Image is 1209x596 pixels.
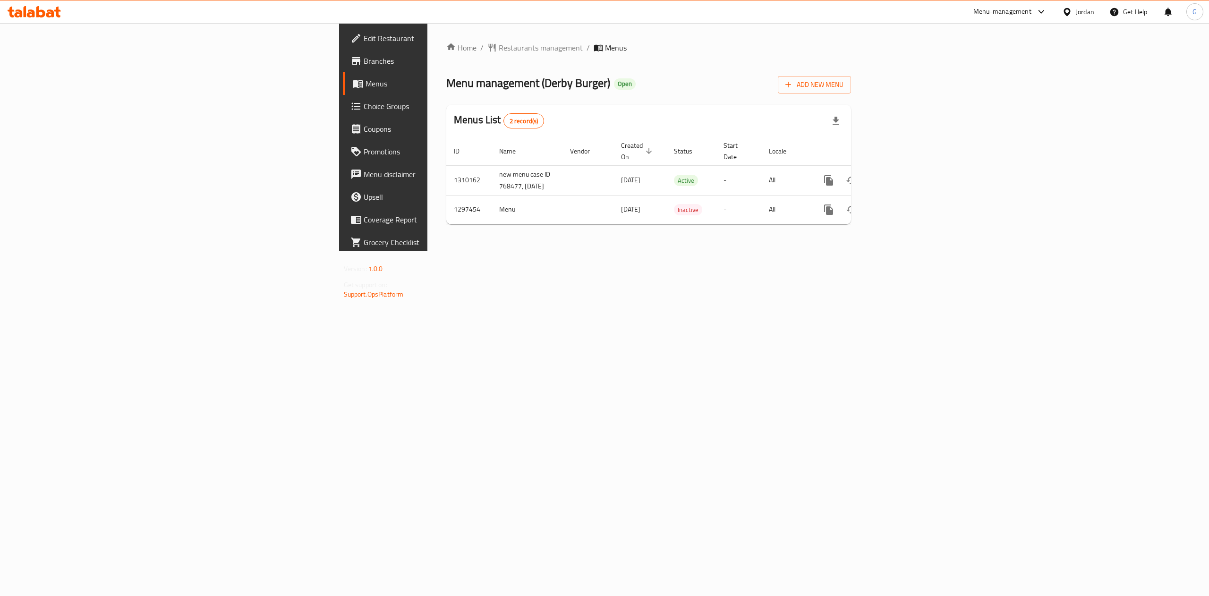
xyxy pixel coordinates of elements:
[364,33,534,44] span: Edit Restaurant
[344,279,387,291] span: Get support on:
[716,195,761,224] td: -
[761,195,810,224] td: All
[587,42,590,53] li: /
[503,113,545,128] div: Total records count
[674,175,698,186] span: Active
[1192,7,1197,17] span: G
[364,169,534,180] span: Menu disclaimer
[343,27,541,50] a: Edit Restaurant
[570,145,602,157] span: Vendor
[364,101,534,112] span: Choice Groups
[605,42,627,53] span: Menus
[343,118,541,140] a: Coupons
[724,140,750,162] span: Start Date
[825,110,847,132] div: Export file
[840,169,863,192] button: Change Status
[364,237,534,248] span: Grocery Checklist
[1076,7,1094,17] div: Jordan
[785,79,843,91] span: Add New Menu
[778,76,851,94] button: Add New Menu
[621,140,655,162] span: Created On
[614,80,636,88] span: Open
[621,174,640,186] span: [DATE]
[973,6,1031,17] div: Menu-management
[343,208,541,231] a: Coverage Report
[344,288,404,300] a: Support.OpsPlatform
[504,117,544,126] span: 2 record(s)
[364,55,534,67] span: Branches
[343,95,541,118] a: Choice Groups
[817,198,840,221] button: more
[343,231,541,254] a: Grocery Checklist
[343,50,541,72] a: Branches
[364,214,534,225] span: Coverage Report
[817,169,840,192] button: more
[343,163,541,186] a: Menu disclaimer
[674,204,702,215] span: Inactive
[454,113,544,128] h2: Menus List
[344,263,367,275] span: Version:
[343,72,541,95] a: Menus
[368,263,383,275] span: 1.0.0
[499,145,528,157] span: Name
[769,145,799,157] span: Locale
[621,203,640,215] span: [DATE]
[674,145,705,157] span: Status
[366,78,534,89] span: Menus
[364,146,534,157] span: Promotions
[614,78,636,90] div: Open
[454,145,472,157] span: ID
[343,186,541,208] a: Upsell
[446,137,916,224] table: enhanced table
[343,140,541,163] a: Promotions
[364,123,534,135] span: Coupons
[446,42,851,53] nav: breadcrumb
[716,165,761,195] td: -
[761,165,810,195] td: All
[840,198,863,221] button: Change Status
[810,137,916,166] th: Actions
[364,191,534,203] span: Upsell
